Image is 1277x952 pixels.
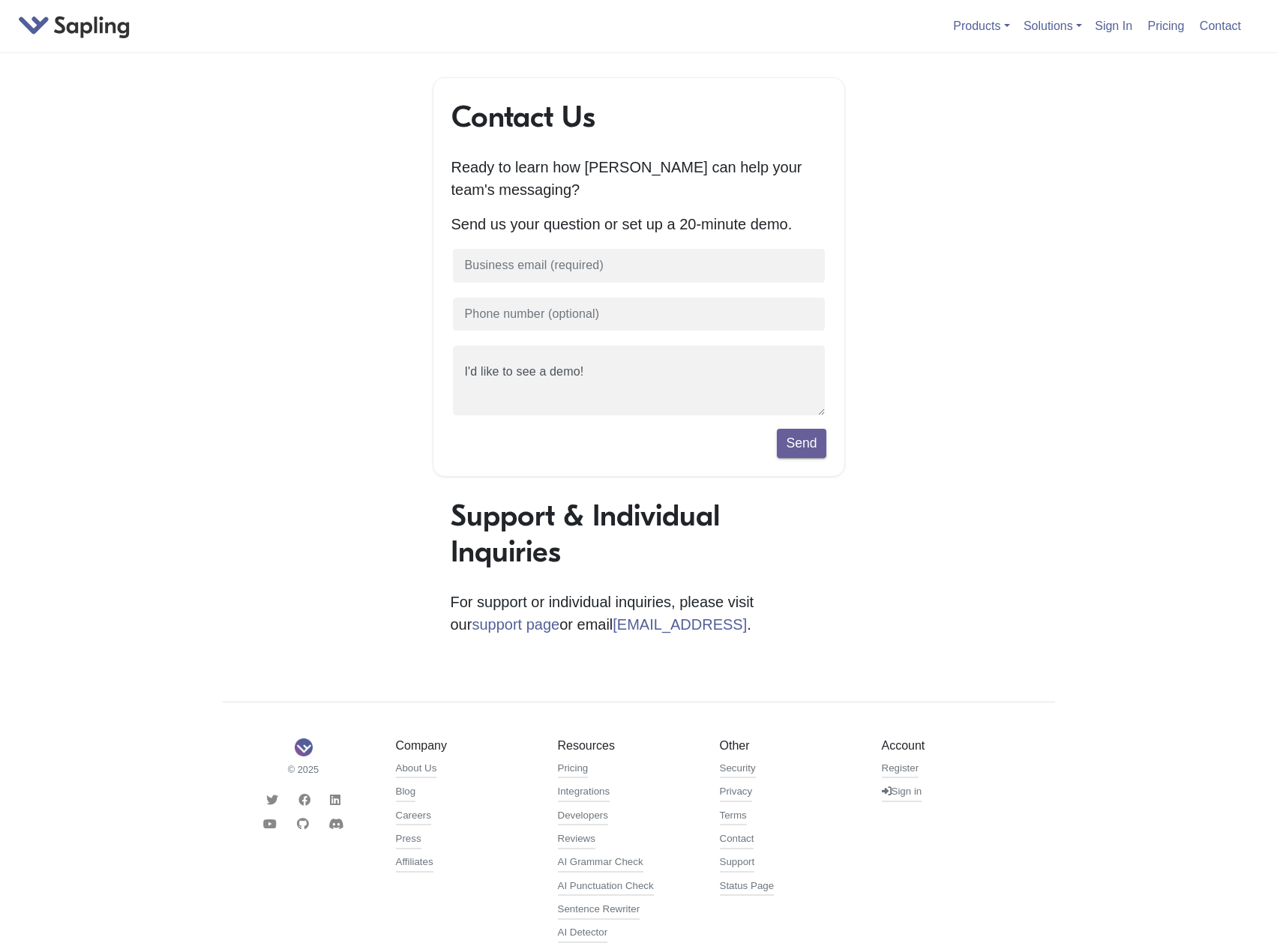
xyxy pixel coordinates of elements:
img: Sapling Logo [295,738,313,756]
a: Contact [720,831,754,849]
i: Twitter [266,794,278,806]
a: Contact [1194,13,1247,38]
i: Facebook [298,794,310,806]
i: Github [297,818,309,830]
small: © 2025 [234,762,373,777]
a: Sentence Rewriter [558,902,640,920]
a: Status Page [720,879,775,897]
a: Register [882,761,919,779]
i: Discord [328,818,343,830]
a: support page [472,616,559,633]
a: Support [720,855,755,873]
h5: Other [720,738,859,753]
p: For support or individual inquiries, please visit our or email . [451,591,827,636]
input: Phone number (optional) [451,296,826,333]
p: Send us your question or set up a 20-minute demo. [451,213,826,235]
a: About Us [396,761,437,779]
h5: Account [882,738,1021,753]
h5: Resources [558,738,697,753]
h1: Support & Individual Inquiries [451,498,827,570]
a: AI Grammar Check [558,855,643,873]
a: Affiliates [396,855,433,873]
a: Pricing [558,761,589,779]
i: Youtube [263,818,277,830]
textarea: I'd like to see a demo! [451,344,826,417]
a: Pricing [1142,13,1191,38]
p: Ready to learn how [PERSON_NAME] can help your team's messaging? [451,156,826,201]
a: Products [953,19,1009,32]
h5: Company [396,738,535,753]
input: Business email (required) [451,247,826,284]
button: Send [777,429,826,457]
a: Reviews [558,831,595,849]
a: Blog [396,784,416,802]
a: AI Detector [558,925,608,943]
a: Privacy [720,784,753,802]
a: Terms [720,808,747,826]
a: Press [396,831,421,849]
a: Integrations [558,784,610,802]
a: AI Punctuation Check [558,879,654,897]
i: LinkedIn [330,794,340,806]
a: Solutions [1024,19,1082,32]
h1: Contact Us [451,99,826,135]
a: Sign in [882,784,922,802]
a: Careers [396,808,431,826]
a: [EMAIL_ADDRESS] [613,616,747,633]
a: Security [720,761,756,779]
a: Developers [558,808,608,826]
a: Sign In [1089,13,1138,38]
